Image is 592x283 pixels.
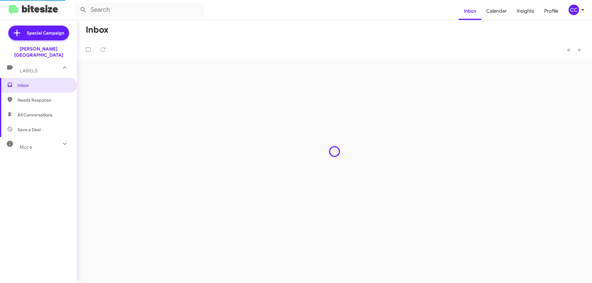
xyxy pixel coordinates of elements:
button: Next [574,43,585,56]
div: CC [569,5,579,15]
a: Insights [512,2,539,20]
button: CC [563,5,585,15]
span: Inbox [18,82,70,88]
span: Special Campaign [27,30,64,36]
span: More [20,144,32,150]
span: « [567,46,570,54]
input: Search [75,2,204,17]
span: » [578,46,581,54]
span: Needs Response [18,97,70,103]
span: All Conversations [18,112,52,118]
a: Special Campaign [8,26,69,40]
a: Inbox [459,2,481,20]
h1: Inbox [86,25,109,35]
nav: Page navigation example [564,43,585,56]
a: Profile [539,2,563,20]
button: Previous [563,43,574,56]
span: Labels [20,68,38,74]
span: Save a Deal [18,127,41,133]
a: Calendar [481,2,512,20]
